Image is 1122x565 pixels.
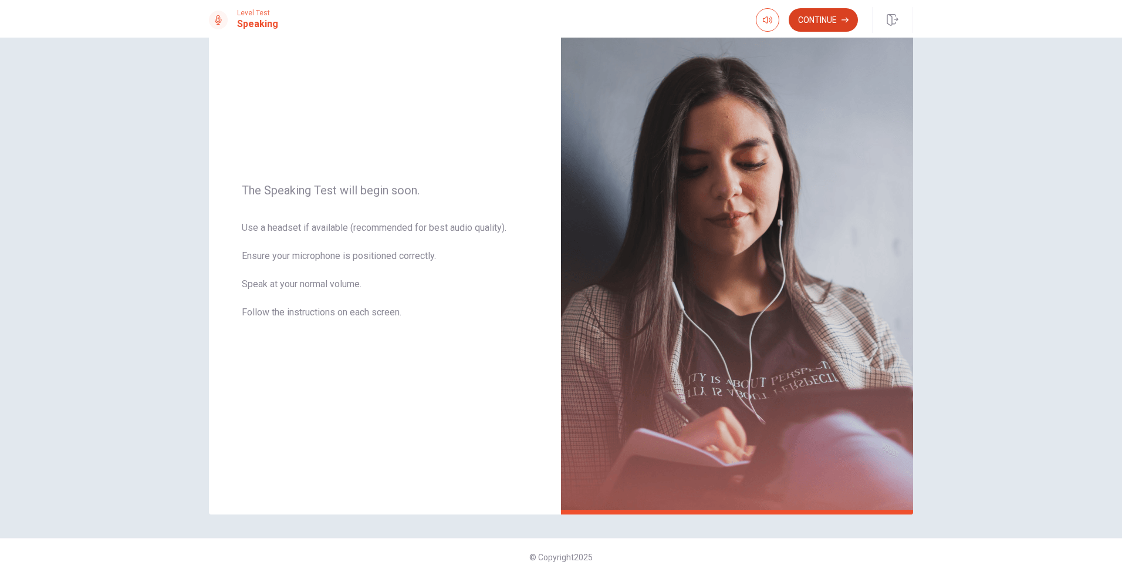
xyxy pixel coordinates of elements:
[529,553,593,562] span: © Copyright 2025
[242,183,528,197] span: The Speaking Test will begin soon.
[237,9,278,17] span: Level Test
[561,2,913,514] img: speaking intro
[242,221,528,334] span: Use a headset if available (recommended for best audio quality). Ensure your microphone is positi...
[789,8,858,32] button: Continue
[237,17,278,31] h1: Speaking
